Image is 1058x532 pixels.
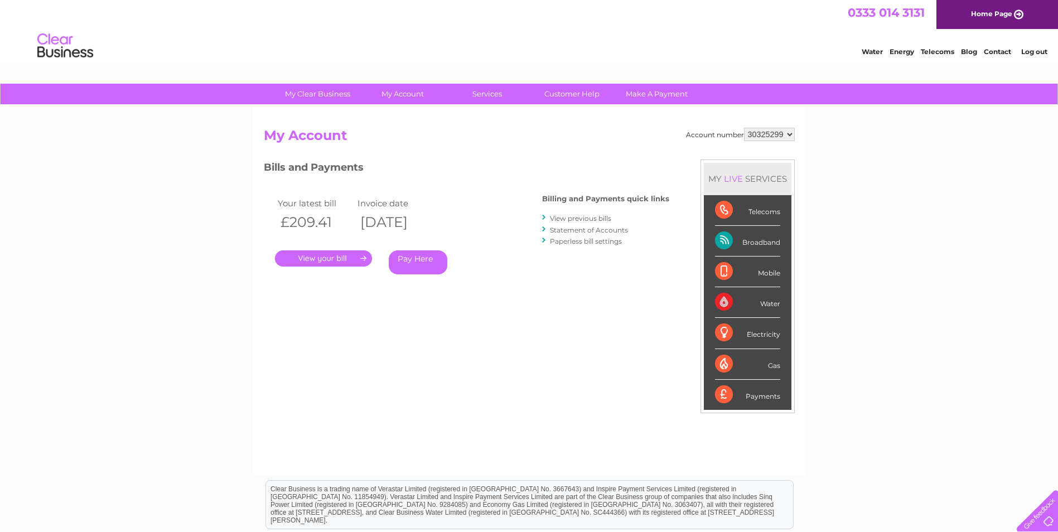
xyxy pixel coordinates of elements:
[715,318,780,349] div: Electricity
[550,214,611,223] a: View previous bills
[715,195,780,226] div: Telecoms
[1021,47,1047,56] a: Log out
[355,211,435,234] th: [DATE]
[272,84,364,104] a: My Clear Business
[984,47,1011,56] a: Contact
[542,195,669,203] h4: Billing and Payments quick links
[37,29,94,63] img: logo.png
[715,349,780,380] div: Gas
[921,47,954,56] a: Telecoms
[550,237,622,245] a: Paperless bill settings
[890,47,914,56] a: Energy
[848,6,925,20] a: 0333 014 3131
[264,128,795,149] h2: My Account
[264,159,669,179] h3: Bills and Payments
[961,47,977,56] a: Blog
[275,250,372,267] a: .
[722,173,745,184] div: LIVE
[715,257,780,287] div: Mobile
[715,287,780,318] div: Water
[686,128,795,141] div: Account number
[715,380,780,410] div: Payments
[715,226,780,257] div: Broadband
[526,84,618,104] a: Customer Help
[550,226,628,234] a: Statement of Accounts
[275,196,355,211] td: Your latest bill
[266,6,793,54] div: Clear Business is a trading name of Verastar Limited (registered in [GEOGRAPHIC_DATA] No. 3667643...
[356,84,448,104] a: My Account
[275,211,355,234] th: £209.41
[389,250,447,274] a: Pay Here
[611,84,703,104] a: Make A Payment
[862,47,883,56] a: Water
[441,84,533,104] a: Services
[355,196,435,211] td: Invoice date
[704,163,791,195] div: MY SERVICES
